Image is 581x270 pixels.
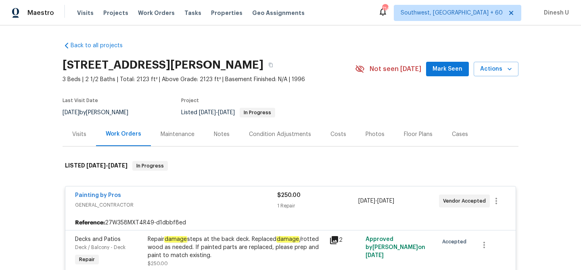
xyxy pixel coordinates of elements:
span: Maestro [27,9,54,17]
span: Approved by [PERSON_NAME] on [366,237,425,258]
span: Deck / Balcony - Deck [75,245,125,250]
span: Mark Seen [433,64,462,74]
span: Southwest, [GEOGRAPHIC_DATA] + 60 [401,9,503,17]
span: Last Visit Date [63,98,98,103]
div: Notes [214,130,230,138]
span: [DATE] [218,110,235,115]
span: [DATE] [377,198,394,204]
span: GENERAL_CONTRACTOR [75,201,277,209]
span: [DATE] [358,198,375,204]
span: In Progress [240,110,274,115]
div: 714 [382,5,388,13]
a: Painting by Pros [75,193,121,198]
span: Visits [77,9,94,17]
span: Work Orders [138,9,175,17]
span: [DATE] [63,110,79,115]
button: Copy Address [263,58,278,72]
div: Floor Plans [404,130,433,138]
span: 3 Beds | 2 1/2 Baths | Total: 2123 ft² | Above Grade: 2123 ft² | Basement Finished: N/A | 1996 [63,75,355,84]
span: $250.00 [277,193,301,198]
span: Properties [211,9,242,17]
span: Not seen [DATE] [370,65,421,73]
span: In Progress [133,162,167,170]
span: Accepted [442,238,470,246]
span: $250.00 [148,261,168,266]
div: Work Orders [106,130,141,138]
div: 2 [329,235,361,245]
button: Actions [474,62,518,77]
span: - [199,110,235,115]
span: Tasks [184,10,201,16]
div: by [PERSON_NAME] [63,108,138,117]
em: damage [276,236,299,243]
em: damage [164,236,187,243]
span: Geo Assignments [252,9,305,17]
b: Reference: [75,219,105,227]
div: Cases [452,130,468,138]
a: Back to all projects [63,42,140,50]
span: Projects [103,9,128,17]
span: Decks and Patios [75,237,121,242]
div: Maintenance [161,130,194,138]
span: - [358,197,394,205]
div: 27W358MXT4R49-d1dbbf8ed [65,216,516,230]
div: Condition Adjustments [249,130,311,138]
h2: [STREET_ADDRESS][PERSON_NAME] [63,61,263,69]
span: [DATE] [366,253,384,258]
div: Photos [366,130,385,138]
span: - [86,163,127,168]
h6: LISTED [65,161,127,171]
div: Visits [72,130,86,138]
span: [DATE] [86,163,106,168]
span: Project [181,98,199,103]
button: Mark Seen [426,62,469,77]
div: Costs [330,130,346,138]
div: 1 Repair [277,202,358,210]
span: Listed [181,110,275,115]
span: [DATE] [108,163,127,168]
span: Dinesh U [541,9,569,17]
span: [DATE] [199,110,216,115]
span: Vendor Accepted [443,197,489,205]
span: Actions [480,64,512,74]
div: Repair steps at the back deck. Replaced /rotted wood as needed. If painted parts are replaced, pl... [148,235,324,260]
div: LISTED [DATE]-[DATE]In Progress [63,153,518,179]
span: Repair [76,255,98,264]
